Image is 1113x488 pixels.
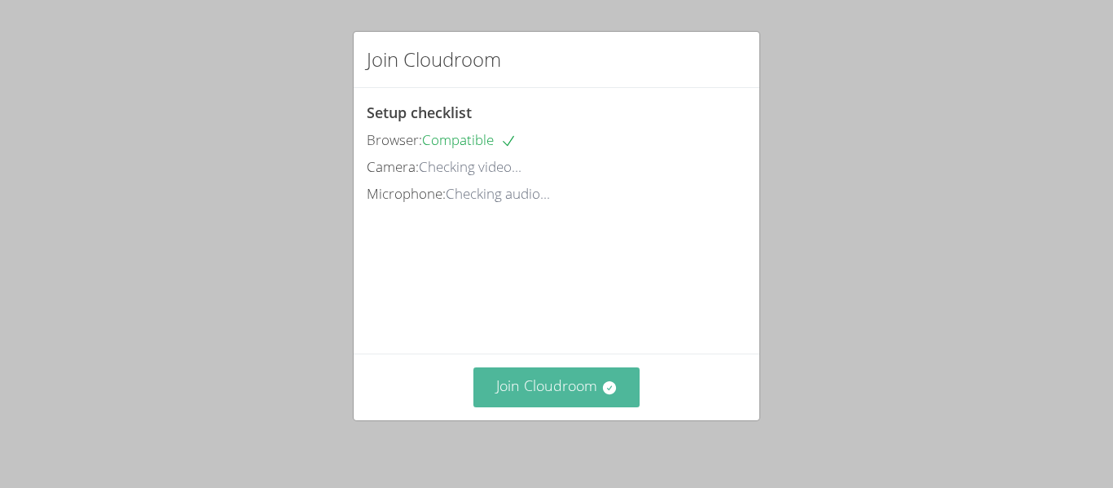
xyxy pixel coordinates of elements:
span: Camera: [367,157,419,176]
span: Checking audio... [446,184,550,203]
span: Browser: [367,130,422,149]
span: Microphone: [367,184,446,203]
span: Compatible [422,130,517,149]
h2: Join Cloudroom [367,45,501,74]
span: Checking video... [419,157,521,176]
span: Setup checklist [367,103,472,122]
button: Join Cloudroom [473,367,640,407]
